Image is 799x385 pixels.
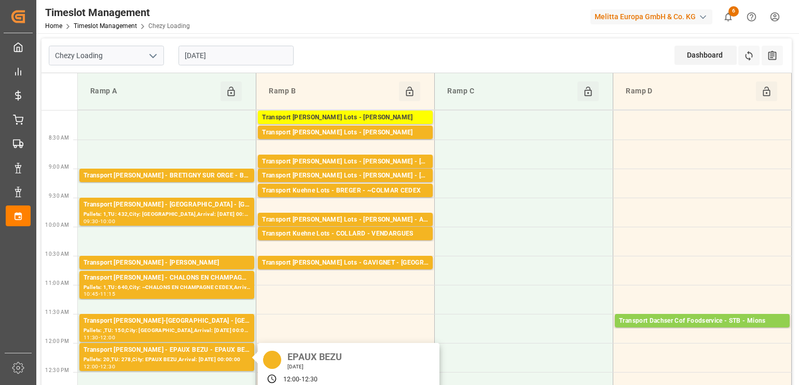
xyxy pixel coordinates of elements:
div: Pallets: ,TU: 108,City: [GEOGRAPHIC_DATA],Arrival: [DATE] 00:00:00 [262,167,429,176]
div: 12:30 [100,364,115,369]
span: 6 [728,6,739,17]
div: Ramp C [443,81,577,101]
div: Pallets: ,TU: 40,City: [GEOGRAPHIC_DATA],Arrival: [DATE] 00:00:00 [262,225,429,234]
button: Help Center [740,5,763,29]
div: 11:30 [84,335,99,340]
span: 10:00 AM [45,222,69,228]
div: Transport [PERSON_NAME] - EPAUX BEZU - EPAUX BEZU [84,345,250,355]
div: Pallets: 2,TU: 200,City: [GEOGRAPHIC_DATA],Arrival: [DATE] 00:00:00 [262,239,429,248]
div: 09:30 [84,219,99,224]
div: Transport Kuehne Lots - BREGER - ~COLMAR CEDEX [262,186,429,196]
div: 11:15 [100,292,115,296]
a: Home [45,22,62,30]
div: Pallets: ,TU: 48,City: [GEOGRAPHIC_DATA],Arrival: [DATE] 00:00:00 [84,181,250,190]
input: DD-MM-YYYY [178,46,294,65]
div: - [99,292,100,296]
div: Pallets: 2,TU: 1006,City: [GEOGRAPHIC_DATA],Arrival: [DATE] 00:00:00 [262,123,429,132]
div: 12:00 [283,375,300,384]
div: Transport [PERSON_NAME] Lots - [PERSON_NAME] - [GEOGRAPHIC_DATA] [262,157,429,167]
a: Timeslot Management [74,22,137,30]
div: Dashboard [674,46,737,65]
div: Transport [PERSON_NAME] - [PERSON_NAME] [84,258,250,268]
div: Transport [PERSON_NAME] Lots - [PERSON_NAME] [262,128,429,138]
div: 12:00 [84,364,99,369]
div: - [299,375,301,384]
div: Ramp D [622,81,756,101]
div: [DATE] [284,363,346,370]
span: 8:30 AM [49,135,69,141]
div: 12:00 [100,335,115,340]
span: 11:00 AM [45,280,69,286]
div: Ramp A [86,81,221,101]
div: Transport [PERSON_NAME] Lots - [PERSON_NAME] - AIX EN [GEOGRAPHIC_DATA] [262,215,429,225]
span: 9:00 AM [49,164,69,170]
div: - [99,335,100,340]
div: Pallets: 32,TU: ,City: [GEOGRAPHIC_DATA],Arrival: [DATE] 00:00:00 [619,326,786,335]
div: 12:30 [301,375,318,384]
div: Pallets: 7,TU: 640,City: CARQUEFOU,Arrival: [DATE] 00:00:00 [262,138,429,147]
div: Ramp B [265,81,399,101]
div: Melitta Europa GmbH & Co. KG [590,9,712,24]
input: Type to search/select [49,46,164,65]
div: Transport [PERSON_NAME] - BRETIGNY SUR ORGE - BRETIGNY SUR ORGE [84,171,250,181]
div: Transport [PERSON_NAME] - CHALONS EN CHAMPAGNE - ~CHALONS EN CHAMPAGNE CEDEX [84,273,250,283]
div: 10:45 [84,292,99,296]
div: Timeslot Management [45,5,190,20]
div: Pallets: ,TU: 150,City: [GEOGRAPHIC_DATA],Arrival: [DATE] 00:00:00 [84,326,250,335]
div: - [99,364,100,369]
div: Pallets: 1,TU: 432,City: [GEOGRAPHIC_DATA],Arrival: [DATE] 00:00:00 [84,210,250,219]
div: - [99,219,100,224]
div: Transport Dachser Cof Foodservice - STB - Mions [619,316,786,326]
div: Transport [PERSON_NAME]-[GEOGRAPHIC_DATA] - [GEOGRAPHIC_DATA]-[GEOGRAPHIC_DATA] [84,316,250,326]
div: Transport [PERSON_NAME] Lots - [PERSON_NAME] - [GEOGRAPHIC_DATA] [262,171,429,181]
button: open menu [145,48,160,64]
span: 11:30 AM [45,309,69,315]
div: Transport Kuehne Lots - COLLARD - VENDARGUES [262,229,429,239]
div: Pallets: 3,TU: 128,City: [GEOGRAPHIC_DATA],Arrival: [DATE] 00:00:00 [262,181,429,190]
span: 12:00 PM [45,338,69,344]
span: 12:30 PM [45,367,69,373]
div: Pallets: 4,TU: 291,City: ~COLMAR CEDEX,Arrival: [DATE] 00:00:00 [262,196,429,205]
div: Pallets: 20,TU: 278,City: EPAUX BEZU,Arrival: [DATE] 00:00:00 [84,355,250,364]
span: 10:30 AM [45,251,69,257]
div: Transport [PERSON_NAME] - [GEOGRAPHIC_DATA] - [GEOGRAPHIC_DATA] [84,200,250,210]
div: Pallets: ,TU: 100,City: RECY,Arrival: [DATE] 00:00:00 [84,268,250,277]
div: 10:00 [100,219,115,224]
span: 9:30 AM [49,193,69,199]
button: Melitta Europa GmbH & Co. KG [590,7,717,26]
div: EPAUX BEZU [284,348,346,363]
div: Transport [PERSON_NAME] Lots - [PERSON_NAME] [262,113,429,123]
button: show 6 new notifications [717,5,740,29]
div: Pallets: 7,TU: 96,City: [GEOGRAPHIC_DATA],Arrival: [DATE] 00:00:00 [262,268,429,277]
div: Pallets: 1,TU: 640,City: ~CHALONS EN CHAMPAGNE CEDEX,Arrival: [DATE] 00:00:00 [84,283,250,292]
div: Transport [PERSON_NAME] Lots - GAVIGNET - [GEOGRAPHIC_DATA] [262,258,429,268]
